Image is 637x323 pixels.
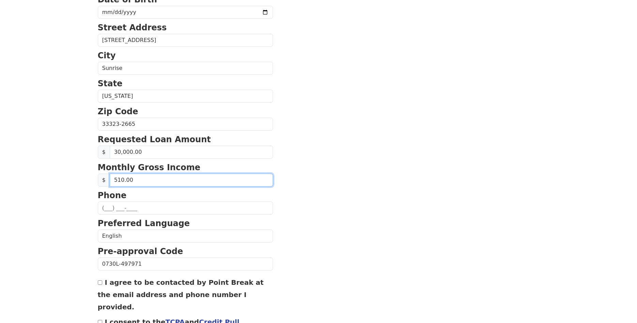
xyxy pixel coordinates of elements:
[110,146,273,159] input: Requested Loan Amount
[98,174,110,187] span: $
[98,191,127,200] strong: Phone
[98,247,183,256] strong: Pre-approval Code
[98,62,273,75] input: City
[98,202,273,215] input: (___) ___-____
[98,161,273,174] p: Monthly Gross Income
[98,135,211,144] strong: Requested Loan Amount
[98,23,167,32] strong: Street Address
[98,146,110,159] span: $
[98,118,273,131] input: Zip Code
[98,34,273,47] input: Street Address
[98,278,264,311] label: I agree to be contacted by Point Break at the email address and phone number I provided.
[98,79,123,88] strong: State
[98,107,138,116] strong: Zip Code
[98,219,190,228] strong: Preferred Language
[98,258,273,270] input: Pre-approval Code
[110,174,273,187] input: 0.00
[98,51,116,60] strong: City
